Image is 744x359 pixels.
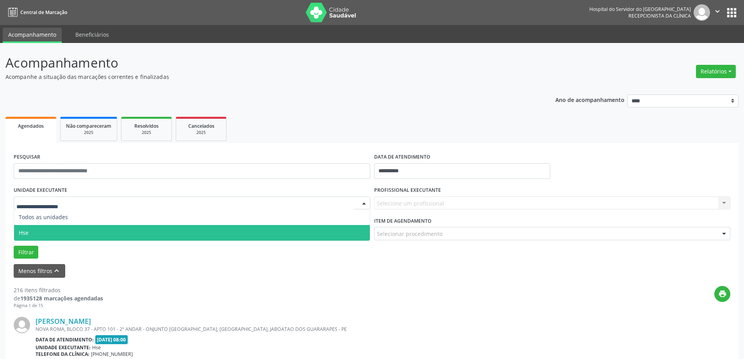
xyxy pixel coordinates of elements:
[14,151,40,163] label: PESQUISAR
[188,123,214,129] span: Cancelados
[377,230,442,238] span: Selecionar procedimento
[374,184,441,196] label: PROFISSIONAL EXECUTANTE
[14,184,67,196] label: UNIDADE EXECUTANTE
[713,7,722,16] i: 
[66,130,111,136] div: 2025
[20,9,67,16] span: Central de Marcação
[127,130,166,136] div: 2025
[36,317,91,325] a: [PERSON_NAME]
[91,351,133,357] span: [PHONE_NUMBER]
[718,289,727,298] i: print
[134,123,159,129] span: Resolvidos
[14,302,103,309] div: Página 1 de 15
[66,123,111,129] span: Não compareceram
[14,246,38,259] button: Filtrar
[714,286,730,302] button: print
[70,28,114,41] a: Beneficiários
[92,344,101,351] span: Hse
[14,317,30,333] img: img
[710,4,725,21] button: 
[36,336,94,343] b: Data de atendimento:
[5,53,519,73] p: Acompanhamento
[696,65,736,78] button: Relatórios
[52,266,61,275] i: keyboard_arrow_up
[182,130,221,136] div: 2025
[36,351,89,357] b: Telefone da clínica:
[18,123,44,129] span: Agendados
[725,6,739,20] button: apps
[36,326,613,332] div: NOVA ROMA, BLOCO 37 - APTO 101 - 2º ANDAR - ONJUNTO [GEOGRAPHIC_DATA], [GEOGRAPHIC_DATA], JABOATA...
[36,344,91,351] b: Unidade executante:
[14,286,103,294] div: 216 itens filtrados
[374,151,430,163] label: DATA DE ATENDIMENTO
[589,6,691,13] div: Hospital do Servidor do [GEOGRAPHIC_DATA]
[20,295,103,302] strong: 1935128 marcações agendadas
[3,28,62,43] a: Acompanhamento
[555,95,624,104] p: Ano de acompanhamento
[628,13,691,19] span: Recepcionista da clínica
[19,213,68,221] span: Todos as unidades
[19,229,29,236] span: Hse
[14,294,103,302] div: de
[5,6,67,19] a: Central de Marcação
[14,264,65,278] button: Menos filtroskeyboard_arrow_up
[374,215,432,227] label: Item de agendamento
[95,335,128,344] span: [DATE] 08:00
[694,4,710,21] img: img
[5,73,519,81] p: Acompanhe a situação das marcações correntes e finalizadas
